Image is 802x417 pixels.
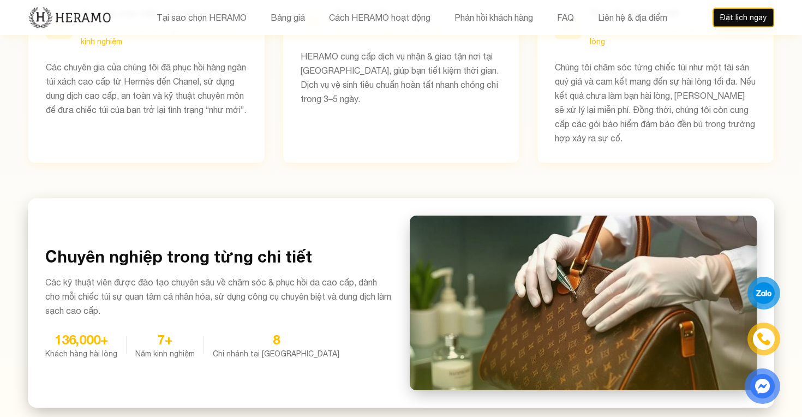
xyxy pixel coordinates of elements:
[135,348,195,359] div: Năm kinh nghiệm
[451,10,536,25] button: Phản hồi khách hàng
[28,6,111,29] img: new-logo.3f60348b.png
[81,25,247,47] p: Đội ngũ nghệ nhân lành nghề & hơn [DATE] kinh nghiệm
[595,10,671,25] button: Liên hệ & địa điểm
[554,10,577,25] button: FAQ
[213,348,339,359] div: Chi nhánh tại [GEOGRAPHIC_DATA]
[267,10,308,25] button: Bảng giá
[45,247,392,266] h3: Chuyên nghiệp trong từng chi tiết
[45,348,117,359] div: Khách hàng hài lòng
[213,331,339,348] div: 8
[590,25,756,47] p: Túi của bạn luôn an toàn, đảm bảo 100% hài lòng
[45,331,117,348] div: 136,000+
[135,331,195,348] div: 7+
[46,60,247,117] p: Các chuyên gia của chúng tôi đã phục hồi hàng ngàn túi xách cao cấp từ Hermès đến Chanel, sử dụng...
[756,331,771,347] img: phone-icon
[153,10,250,25] button: Tại sao chọn HERAMO
[326,10,434,25] button: Cách HERAMO hoạt động
[749,324,779,354] a: phone-icon
[713,8,774,27] button: Đặt lịch ngay
[301,49,502,106] p: HERAMO cung cấp dịch vụ nhận & giao tận nơi tại [GEOGRAPHIC_DATA], giúp bạn tiết kiệm thời gian. ...
[555,60,756,145] p: Chúng tôi chăm sóc từng chiếc túi như một tài sản quý giá và cam kết mang đến sự hài lòng tối đa....
[45,275,392,318] p: Các kỹ thuật viên được đào tạo chuyên sâu về chăm sóc & phục hồi da cao cấp, dành cho mỗi chiếc t...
